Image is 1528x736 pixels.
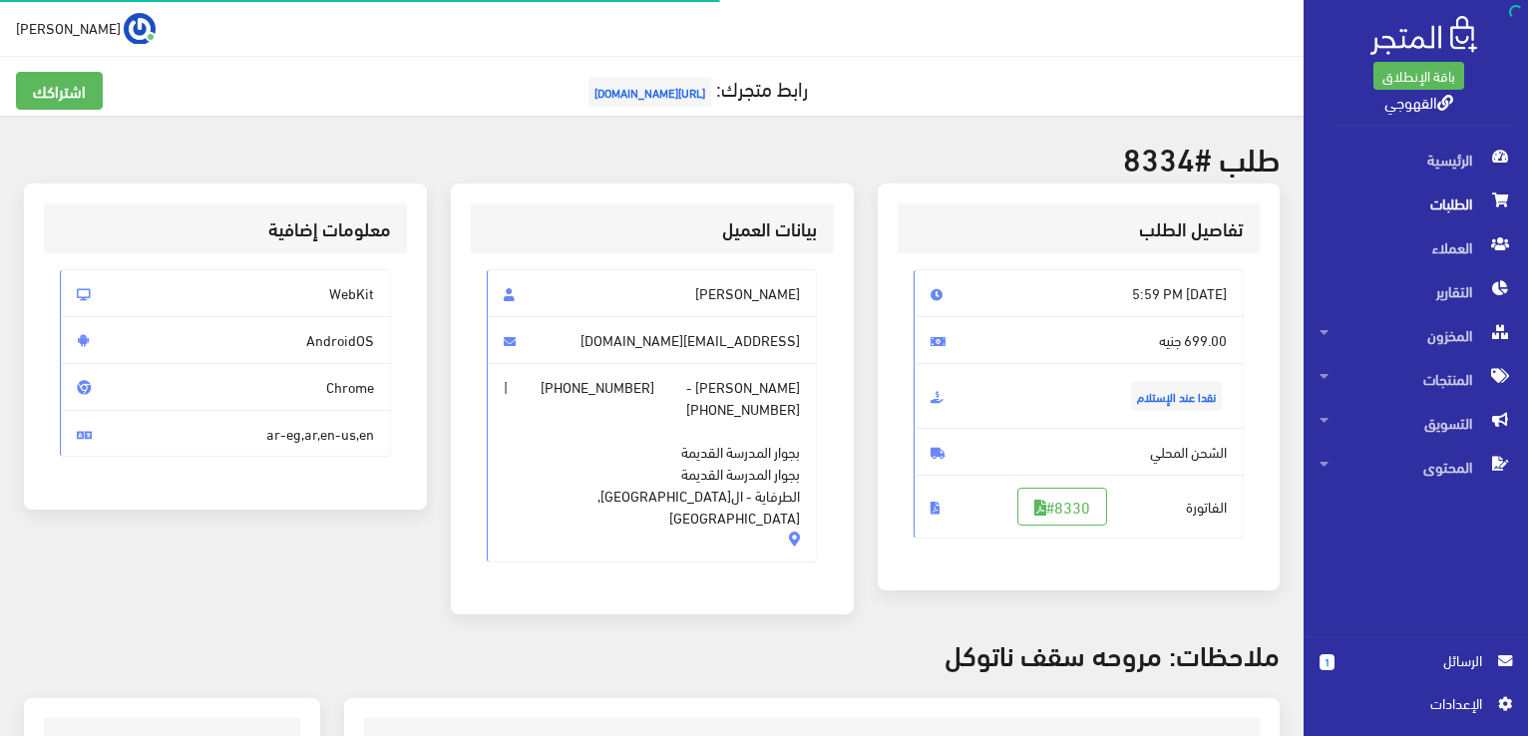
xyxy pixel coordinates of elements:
[1320,654,1335,670] span: 1
[1304,182,1528,225] a: الطلبات
[1370,16,1477,55] img: .
[1304,445,1528,489] a: المحتوى
[583,69,808,106] a: رابط متجرك:[URL][DOMAIN_NAME]
[1320,138,1512,182] span: الرئيسية
[1320,692,1512,724] a: اﻹعدادات
[16,12,156,44] a: ... [PERSON_NAME]
[24,140,1280,175] h2: طلب #8334
[504,419,801,528] span: بجوار المدرسة القديمة بجوار المدرسة القديمة الطرفاية - ال[GEOGRAPHIC_DATA], [GEOGRAPHIC_DATA]
[1304,269,1528,313] a: التقارير
[16,15,121,40] span: [PERSON_NAME]
[60,410,391,458] span: ar-eg,ar,en-us,en
[124,13,156,45] img: ...
[1320,182,1512,225] span: الطلبات
[914,219,1245,238] h3: تفاصيل الطلب
[1304,313,1528,357] a: المخزون
[1131,381,1222,411] span: نقدا عند الإستلام
[487,316,818,364] span: [EMAIL_ADDRESS][DOMAIN_NAME]
[1336,692,1481,714] span: اﻹعدادات
[60,363,391,411] span: Chrome
[60,269,391,317] span: WebKit
[1320,401,1512,445] span: التسويق
[1017,488,1107,526] a: #8330
[541,376,654,398] span: [PHONE_NUMBER]
[60,316,391,364] span: AndroidOS
[1350,649,1482,671] span: الرسائل
[487,219,818,238] h3: بيانات العميل
[1320,269,1512,313] span: التقارير
[1320,649,1512,692] a: 1 الرسائل
[60,219,391,238] h3: معلومات إضافية
[1320,225,1512,269] span: العملاء
[1320,313,1512,357] span: المخزون
[914,428,1245,476] span: الشحن المحلي
[1320,357,1512,401] span: المنتجات
[24,638,1280,669] h3: ملاحظات: مروحه سقف ناتوكل
[1304,138,1528,182] a: الرئيسية
[914,269,1245,317] span: [DATE] 5:59 PM
[588,77,711,107] span: [URL][DOMAIN_NAME]
[914,475,1245,539] span: الفاتورة
[487,269,818,317] span: [PERSON_NAME]
[1304,357,1528,401] a: المنتجات
[1320,445,1512,489] span: المحتوى
[1373,62,1464,90] a: باقة الإنطلاق
[1304,225,1528,269] a: العملاء
[914,316,1245,364] span: 699.00 جنيه
[686,398,800,420] span: [PHONE_NUMBER]
[1384,87,1453,116] a: القهوجي
[487,363,818,562] span: [PERSON_NAME] - |
[16,72,103,110] a: اشتراكك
